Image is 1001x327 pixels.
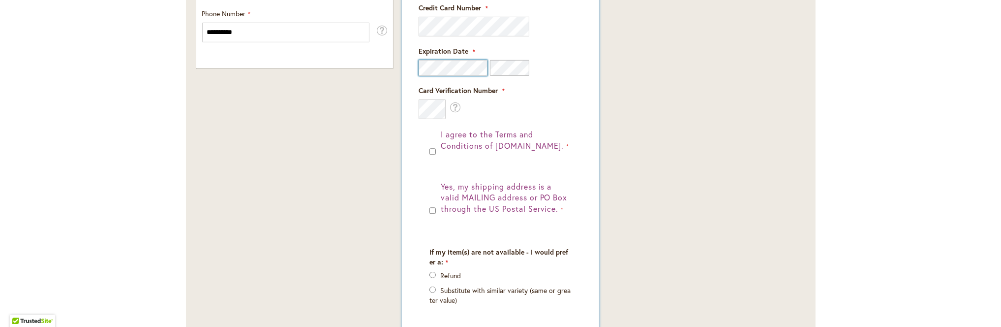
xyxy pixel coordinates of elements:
iframe: Launch Accessibility Center [7,292,35,320]
span: Card Verification Number [419,86,498,95]
span: Expiration Date [419,46,468,56]
span: Yes, my shipping address is a valid MAILING address or PO Box through the US Postal Service. [441,181,567,214]
span: Credit Card Number [419,3,481,12]
label: Refund [440,271,461,280]
label: Substitute with similar variety (same or greater value) [429,286,571,305]
span: If my item(s) are not available - I would prefer a: [429,247,568,266]
span: I agree to the Terms and Conditions of [DOMAIN_NAME]. [441,129,564,151]
span: Phone Number [202,9,246,18]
